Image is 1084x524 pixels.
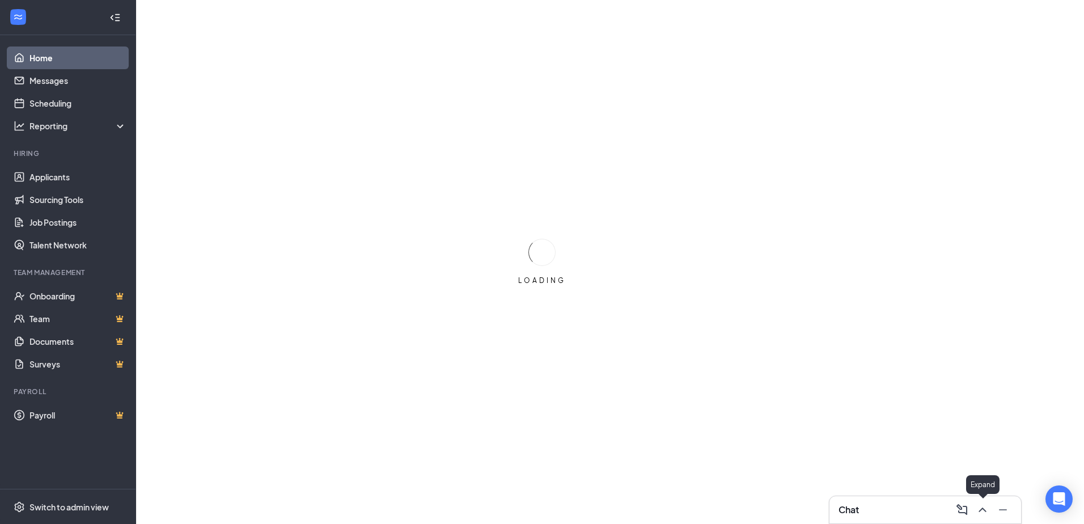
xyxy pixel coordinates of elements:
div: Expand [966,475,1000,494]
div: Switch to admin view [29,501,109,513]
button: ChevronUp [973,501,992,519]
div: Payroll [14,387,124,396]
div: Hiring [14,149,124,158]
a: TeamCrown [29,307,126,330]
a: Home [29,47,126,69]
div: Reporting [29,120,127,132]
svg: Analysis [14,120,25,132]
a: DocumentsCrown [29,330,126,353]
div: LOADING [514,276,570,285]
a: OnboardingCrown [29,285,126,307]
a: Messages [29,69,126,92]
a: Scheduling [29,92,126,115]
button: ComposeMessage [953,501,971,519]
a: Talent Network [29,234,126,256]
div: Open Intercom Messenger [1045,485,1073,513]
a: Sourcing Tools [29,188,126,211]
a: Job Postings [29,211,126,234]
svg: Collapse [109,12,121,23]
svg: ComposeMessage [955,503,969,517]
svg: Minimize [996,503,1010,517]
svg: ChevronUp [976,503,989,517]
svg: Settings [14,501,25,513]
a: Applicants [29,166,126,188]
div: Team Management [14,268,124,277]
h3: Chat [839,504,859,516]
a: PayrollCrown [29,404,126,426]
svg: WorkstreamLogo [12,11,24,23]
a: SurveysCrown [29,353,126,375]
button: Minimize [994,501,1012,519]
